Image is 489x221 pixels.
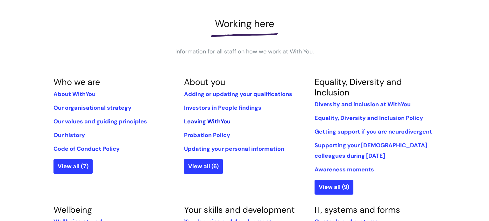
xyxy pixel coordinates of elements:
a: Code of Conduct Policy [53,145,120,153]
a: Your skills and development [184,204,295,215]
a: Supporting your [DEMOGRAPHIC_DATA] colleagues during [DATE] [315,142,427,159]
a: Adding or updating your qualifications [184,90,292,98]
a: Our organisational strategy [53,104,131,112]
a: About you [184,76,225,87]
a: Wellbeing [53,204,92,215]
a: Who we are [53,76,100,87]
a: Probation Policy [184,131,230,139]
a: Equality, Diversity and Inclusion Policy [315,114,423,122]
a: Diversity and inclusion at WithYou [315,100,411,108]
a: View all (9) [315,180,353,194]
p: Information for all staff on how we work at With You. [149,46,340,57]
a: Getting support if you are neurodivergent [315,128,432,135]
a: IT, systems and forms [315,204,400,215]
a: View all (7) [53,159,93,174]
a: Investors in People findings [184,104,261,112]
a: Our values and guiding principles [53,118,147,125]
a: Our history [53,131,85,139]
a: About WithYou [53,90,96,98]
a: Awareness moments [315,166,374,173]
a: View all (6) [184,159,223,174]
h1: Working here [53,18,436,30]
a: Equality, Diversity and Inclusion [315,76,402,98]
a: Updating your personal information [184,145,284,153]
a: Leaving WithYou [184,118,230,125]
